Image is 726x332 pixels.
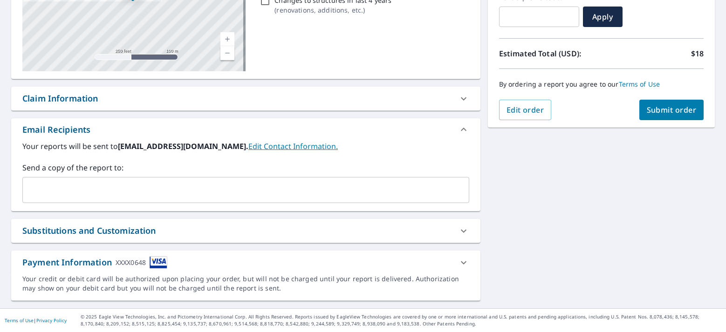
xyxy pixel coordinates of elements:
div: Payment InformationXXXX0648cardImage [11,251,480,274]
p: $18 [691,48,704,59]
button: Submit order [639,100,704,120]
p: | [5,318,67,323]
a: Privacy Policy [36,317,67,324]
a: Terms of Use [619,80,660,88]
p: Estimated Total (USD): [499,48,602,59]
p: © 2025 Eagle View Technologies, Inc. and Pictometry International Corp. All Rights Reserved. Repo... [81,313,721,327]
a: EditContactInfo [248,141,338,151]
p: By ordering a report you agree to our [499,80,704,88]
button: Apply [583,7,623,27]
button: Edit order [499,100,552,120]
span: Apply [590,12,615,22]
img: cardImage [150,256,167,269]
a: Terms of Use [5,317,34,324]
a: Current Level 17, Zoom In [220,32,234,46]
div: Claim Information [22,92,98,105]
p: ( renovations, additions, etc. ) [274,5,391,15]
div: Your credit or debit card will be authorized upon placing your order, but will not be charged unt... [22,274,469,293]
div: Email Recipients [11,118,480,141]
div: Claim Information [11,87,480,110]
span: Submit order [647,105,697,115]
div: Payment Information [22,256,167,269]
div: Substitutions and Customization [11,219,480,243]
div: Substitutions and Customization [22,224,156,237]
div: XXXX0648 [116,256,146,269]
label: Your reports will be sent to [22,141,469,152]
div: Email Recipients [22,123,90,136]
a: Current Level 17, Zoom Out [220,46,234,60]
span: Edit order [507,105,544,115]
b: [EMAIL_ADDRESS][DOMAIN_NAME]. [118,141,248,151]
label: Send a copy of the report to: [22,162,469,173]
